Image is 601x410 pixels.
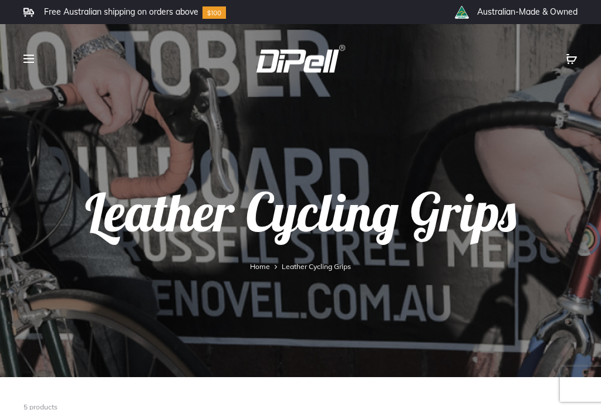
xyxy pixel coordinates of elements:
img: DiPell [256,45,346,72]
img: Frame.svg [23,8,34,17]
li: Australian-Made & Owned [477,6,578,17]
h1: Leather Cycling Grips [23,186,578,259]
li: Free Australian shipping on orders above [44,6,198,17]
img: th_right_icon2.png [454,6,469,19]
nav: Leather Cycling Grips [23,259,578,274]
img: Group-10.svg [202,6,226,19]
a: Home [250,262,270,271]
